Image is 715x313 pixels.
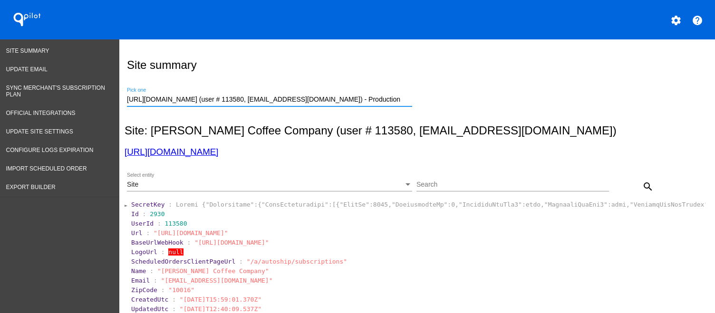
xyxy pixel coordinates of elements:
[168,248,183,256] span: null
[127,180,138,188] span: Site
[161,248,165,256] span: :
[131,220,154,227] span: UserId
[127,58,197,72] h2: Site summary
[131,296,168,303] span: CreatedUtc
[187,239,191,246] span: :
[131,258,235,265] span: ScheduledOrdersClientPageUrl
[131,267,146,275] span: Name
[6,184,56,190] span: Export Builder
[154,277,157,284] span: :
[180,296,261,303] span: "[DATE]T15:59:01.370Z"
[131,248,157,256] span: LogoUrl
[6,165,87,172] span: Import Scheduled Order
[6,147,94,153] span: Configure logs expiration
[131,286,157,294] span: ZipCode
[131,239,184,246] span: BaseUrlWebHook
[143,210,146,218] span: :
[127,96,412,104] input: Number
[172,305,176,313] span: :
[131,277,150,284] span: Email
[157,267,269,275] span: "[PERSON_NAME] Coffee Company"
[125,147,218,157] a: [URL][DOMAIN_NAME]
[157,220,161,227] span: :
[131,201,164,208] span: SecretKey
[131,305,168,313] span: UpdatedUtc
[6,128,73,135] span: Update Site Settings
[642,181,654,192] mat-icon: search
[161,286,165,294] span: :
[127,181,412,189] mat-select: Select entity
[416,181,609,189] input: Search
[6,85,105,98] span: Sync Merchant's Subscription Plan
[692,15,703,26] mat-icon: help
[239,258,243,265] span: :
[146,229,150,237] span: :
[150,267,154,275] span: :
[168,201,172,208] span: :
[150,210,164,218] span: 2930
[172,296,176,303] span: :
[8,10,46,29] h1: QPilot
[168,286,194,294] span: "10016"
[131,210,139,218] span: Id
[131,229,142,237] span: Url
[194,239,269,246] span: "[URL][DOMAIN_NAME]"
[180,305,261,313] span: "[DATE]T12:40:09.537Z"
[6,47,49,54] span: Site Summary
[670,15,682,26] mat-icon: settings
[6,66,48,73] span: Update Email
[154,229,228,237] span: "[URL][DOMAIN_NAME]"
[161,277,273,284] span: "[EMAIL_ADDRESS][DOMAIN_NAME]"
[247,258,347,265] span: "/a/autoship/subscriptions"
[125,124,705,137] h2: Site: [PERSON_NAME] Coffee Company (user # 113580, [EMAIL_ADDRESS][DOMAIN_NAME])
[6,110,76,116] span: Official Integrations
[165,220,187,227] span: 113580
